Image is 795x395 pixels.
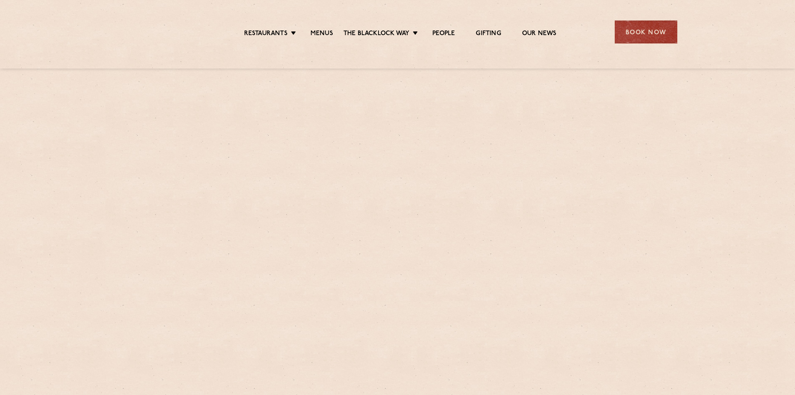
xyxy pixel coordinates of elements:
a: Menus [310,30,333,39]
div: Book Now [615,20,677,43]
a: Gifting [476,30,501,39]
a: The Blacklock Way [343,30,409,39]
a: People [432,30,455,39]
a: Restaurants [244,30,288,39]
a: Our News [522,30,557,39]
img: svg%3E [118,8,190,56]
